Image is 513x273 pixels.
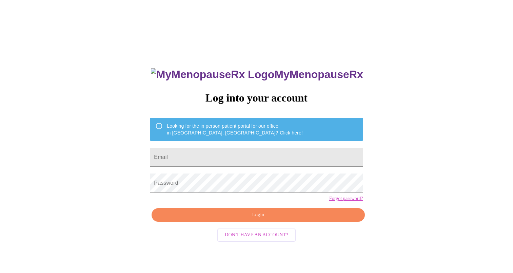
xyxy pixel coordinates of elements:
[159,211,357,219] span: Login
[151,68,274,81] img: MyMenopauseRx Logo
[167,120,303,139] div: Looking for the in person patient portal for our office in [GEOGRAPHIC_DATA], [GEOGRAPHIC_DATA]?
[217,229,296,242] button: Don't have an account?
[329,196,363,201] a: Forgot password?
[225,231,288,239] span: Don't have an account?
[151,68,363,81] h3: MyMenopauseRx
[216,232,297,237] a: Don't have an account?
[150,92,363,104] h3: Log into your account
[280,130,303,135] a: Click here!
[152,208,364,222] button: Login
